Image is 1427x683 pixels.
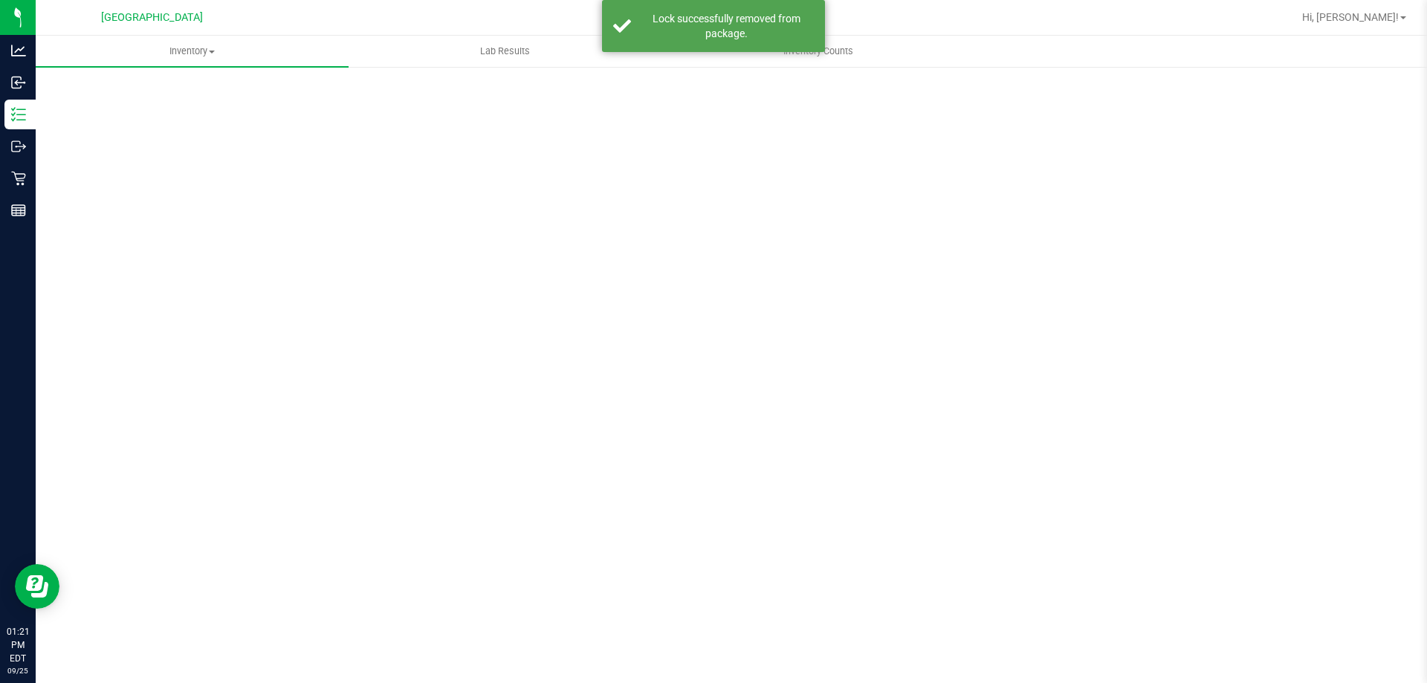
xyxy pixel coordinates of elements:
[11,171,26,186] inline-svg: Retail
[639,11,814,41] div: Lock successfully removed from package.
[349,36,661,67] a: Lab Results
[1302,11,1399,23] span: Hi, [PERSON_NAME]!
[36,36,349,67] a: Inventory
[11,43,26,58] inline-svg: Analytics
[36,45,349,58] span: Inventory
[11,107,26,122] inline-svg: Inventory
[7,665,29,676] p: 09/25
[460,45,550,58] span: Lab Results
[11,139,26,154] inline-svg: Outbound
[11,75,26,90] inline-svg: Inbound
[101,11,203,24] span: [GEOGRAPHIC_DATA]
[15,564,59,609] iframe: Resource center
[11,203,26,218] inline-svg: Reports
[7,625,29,665] p: 01:21 PM EDT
